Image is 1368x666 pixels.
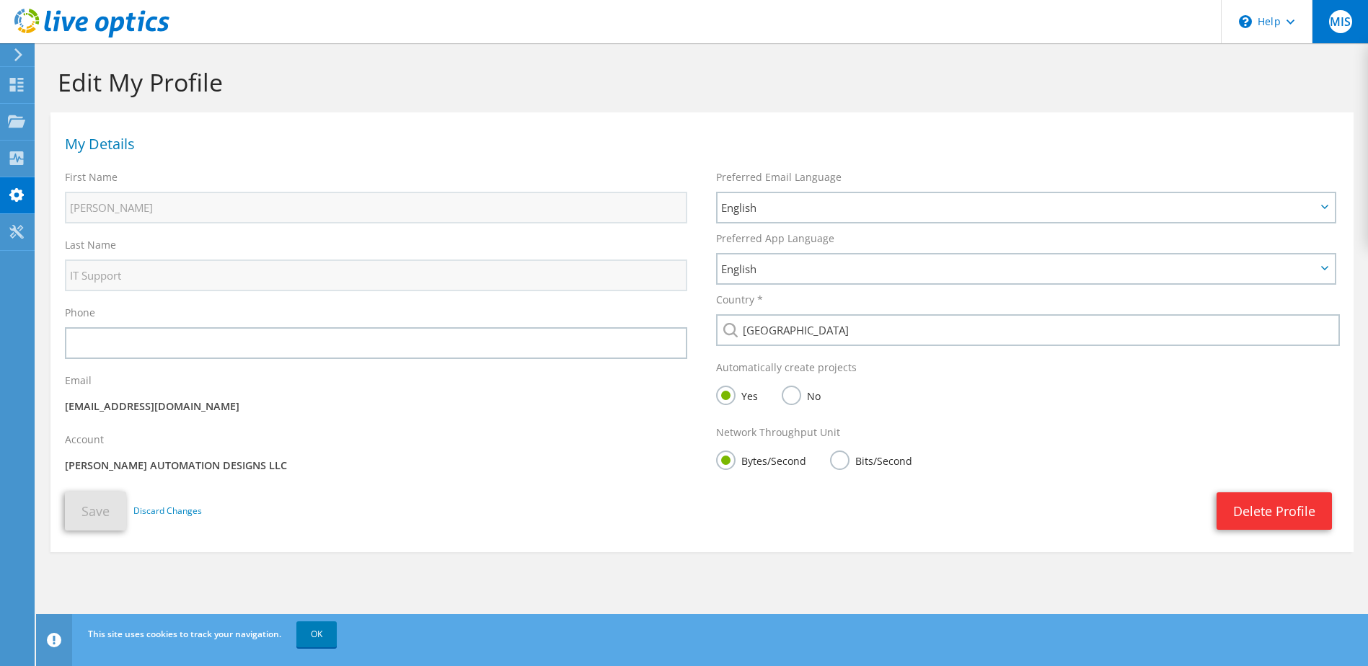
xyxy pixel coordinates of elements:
[1239,15,1252,28] svg: \n
[716,170,842,185] label: Preferred Email Language
[65,492,126,530] button: Save
[716,360,857,375] label: Automatically create projects
[830,450,912,469] label: Bits/Second
[716,425,840,440] label: Network Throughput Unit
[65,306,95,320] label: Phone
[721,199,1316,216] span: English
[716,293,763,307] label: Country *
[716,450,806,469] label: Bytes/Second
[1329,10,1352,33] span: MIS
[65,238,116,252] label: Last Name
[721,260,1316,277] span: English
[65,458,687,474] p: [PERSON_NAME] AUTOMATION DESIGNS LLC
[1217,492,1332,530] a: Delete Profile
[88,628,281,640] span: This site uses cookies to track your navigation.
[716,386,758,404] label: Yes
[65,399,687,414] p: [EMAIL_ADDRESS][DOMAIN_NAME]
[296,621,337,647] a: OK
[782,386,821,404] label: No
[65,137,1332,151] h1: My Details
[716,231,834,246] label: Preferred App Language
[65,373,92,388] label: Email
[65,170,118,185] label: First Name
[133,503,202,519] a: Discard Changes
[65,432,104,447] label: Account
[58,67,1339,97] h1: Edit My Profile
